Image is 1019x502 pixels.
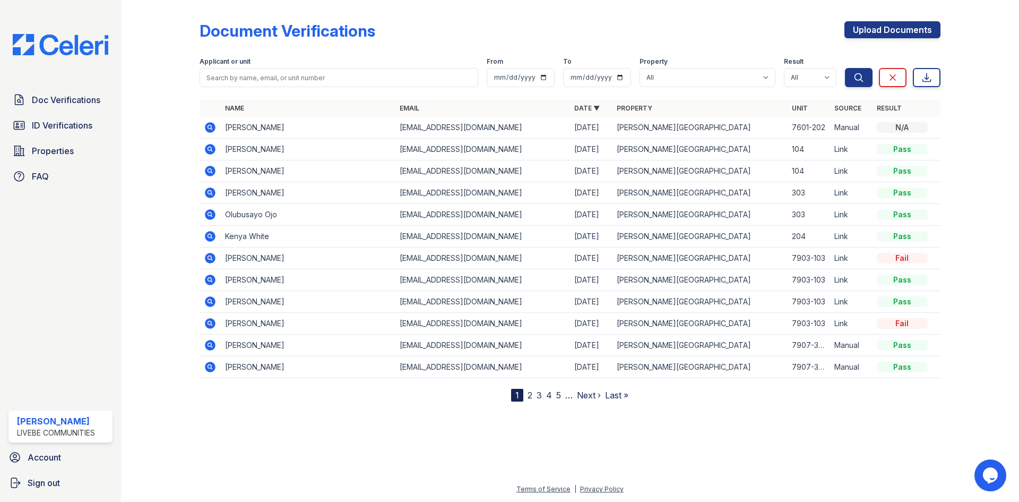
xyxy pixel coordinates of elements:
[612,117,787,139] td: [PERSON_NAME][GEOGRAPHIC_DATA]
[877,362,928,372] div: Pass
[877,188,928,198] div: Pass
[221,204,395,226] td: Olubusayo Ojo
[612,182,787,204] td: [PERSON_NAME][GEOGRAPHIC_DATA]
[830,248,873,269] td: Link
[4,447,117,468] a: Account
[877,209,928,220] div: Pass
[395,313,570,335] td: [EMAIL_ADDRESS][DOMAIN_NAME]
[17,415,95,428] div: [PERSON_NAME]
[528,390,532,401] a: 2
[395,291,570,313] td: [EMAIL_ADDRESS][DOMAIN_NAME]
[537,390,542,401] a: 3
[612,248,787,269] td: [PERSON_NAME][GEOGRAPHIC_DATA]
[574,104,600,112] a: Date ▼
[395,204,570,226] td: [EMAIL_ADDRESS][DOMAIN_NAME]
[830,182,873,204] td: Link
[877,253,928,263] div: Fail
[395,269,570,291] td: [EMAIL_ADDRESS][DOMAIN_NAME]
[788,204,830,226] td: 303
[570,182,612,204] td: [DATE]
[563,57,572,66] label: To
[830,356,873,378] td: Manual
[830,269,873,291] td: Link
[612,269,787,291] td: [PERSON_NAME][GEOGRAPHIC_DATA]
[830,335,873,356] td: Manual
[830,139,873,160] td: Link
[877,144,928,155] div: Pass
[8,115,113,136] a: ID Verifications
[612,313,787,335] td: [PERSON_NAME][GEOGRAPHIC_DATA]
[877,275,928,285] div: Pass
[570,248,612,269] td: [DATE]
[830,160,873,182] td: Link
[830,117,873,139] td: Manual
[788,291,830,313] td: 7903-103
[877,104,902,112] a: Result
[788,248,830,269] td: 7903-103
[830,313,873,335] td: Link
[577,390,601,401] a: Next ›
[788,139,830,160] td: 104
[221,117,395,139] td: [PERSON_NAME]
[516,485,571,493] a: Terms of Service
[788,226,830,248] td: 204
[788,117,830,139] td: 7601-202
[570,291,612,313] td: [DATE]
[221,269,395,291] td: [PERSON_NAME]
[877,318,928,329] div: Fail
[570,335,612,356] td: [DATE]
[640,57,668,66] label: Property
[28,477,60,489] span: Sign out
[221,160,395,182] td: [PERSON_NAME]
[221,335,395,356] td: [PERSON_NAME]
[221,139,395,160] td: [PERSON_NAME]
[784,57,804,66] label: Result
[28,451,61,464] span: Account
[8,89,113,110] a: Doc Verifications
[565,389,573,402] span: …
[788,356,830,378] td: 7907-302
[605,390,628,401] a: Last »
[570,117,612,139] td: [DATE]
[395,160,570,182] td: [EMAIL_ADDRESS][DOMAIN_NAME]
[788,160,830,182] td: 104
[556,390,561,401] a: 5
[395,248,570,269] td: [EMAIL_ADDRESS][DOMAIN_NAME]
[395,139,570,160] td: [EMAIL_ADDRESS][DOMAIN_NAME]
[8,166,113,187] a: FAQ
[570,226,612,248] td: [DATE]
[788,313,830,335] td: 7903-103
[32,93,100,106] span: Doc Verifications
[570,160,612,182] td: [DATE]
[877,231,928,242] div: Pass
[580,485,624,493] a: Privacy Policy
[788,269,830,291] td: 7903-103
[546,390,552,401] a: 4
[788,182,830,204] td: 303
[570,269,612,291] td: [DATE]
[4,34,117,55] img: CE_Logo_Blue-a8612792a0a2168367f1c8372b55b34899dd931a85d93a1a3d3e32e68fde9ad4.png
[221,291,395,313] td: [PERSON_NAME]
[221,226,395,248] td: Kenya White
[395,335,570,356] td: [EMAIL_ADDRESS][DOMAIN_NAME]
[612,204,787,226] td: [PERSON_NAME][GEOGRAPHIC_DATA]
[612,291,787,313] td: [PERSON_NAME][GEOGRAPHIC_DATA]
[32,119,92,132] span: ID Verifications
[830,291,873,313] td: Link
[612,335,787,356] td: [PERSON_NAME][GEOGRAPHIC_DATA]
[221,182,395,204] td: [PERSON_NAME]
[877,296,928,307] div: Pass
[395,182,570,204] td: [EMAIL_ADDRESS][DOMAIN_NAME]
[570,139,612,160] td: [DATE]
[570,204,612,226] td: [DATE]
[4,472,117,494] a: Sign out
[200,57,251,66] label: Applicant or unit
[974,460,1008,491] iframe: chat widget
[32,144,74,157] span: Properties
[574,485,576,493] div: |
[200,21,375,40] div: Document Verifications
[612,139,787,160] td: [PERSON_NAME][GEOGRAPHIC_DATA]
[834,104,861,112] a: Source
[487,57,503,66] label: From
